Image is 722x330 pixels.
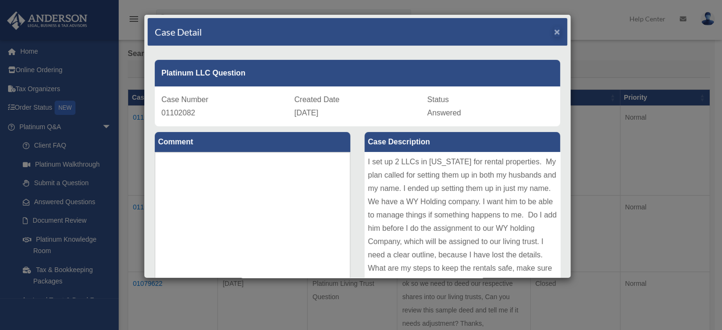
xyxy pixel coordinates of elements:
[161,109,195,117] span: 01102082
[155,132,350,152] label: Comment
[365,132,560,152] label: Case Description
[161,95,208,104] span: Case Number
[155,25,202,38] h4: Case Detail
[427,109,461,117] span: Answered
[365,152,560,294] div: I set up 2 LLCs in [US_STATE] for rental properties. My plan called for setting them up in both m...
[294,109,318,117] span: [DATE]
[155,60,560,86] div: Platinum LLC Question
[294,95,339,104] span: Created Date
[554,26,560,37] span: ×
[554,27,560,37] button: Close
[427,95,449,104] span: Status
